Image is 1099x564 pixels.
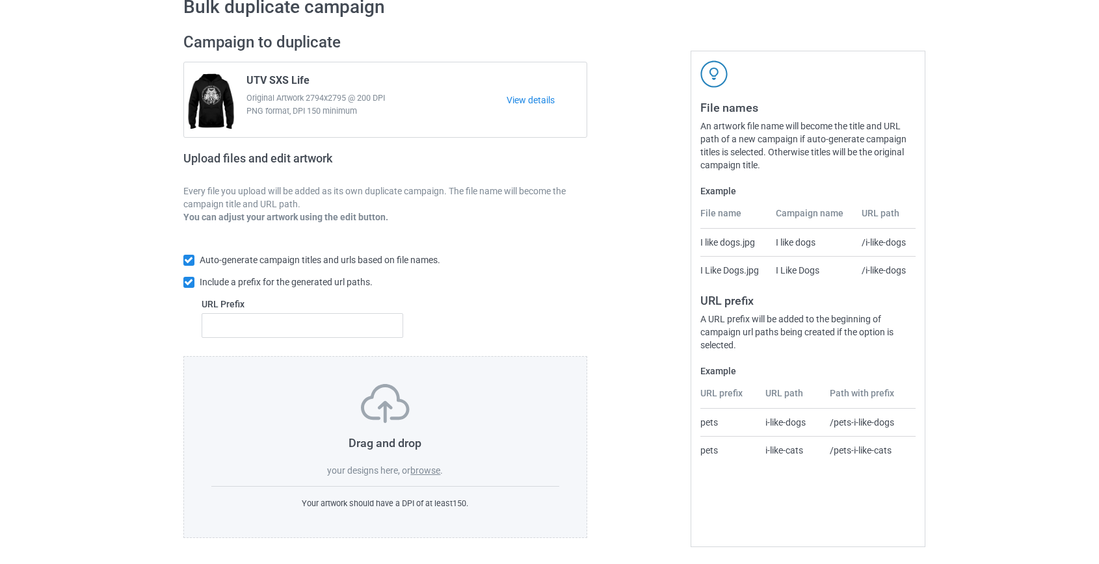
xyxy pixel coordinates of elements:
span: your designs here, or [327,465,410,476]
span: . [440,465,443,476]
td: pets [700,436,759,464]
span: Include a prefix for the generated url paths. [200,277,373,287]
img: svg+xml;base64,PD94bWwgdmVyc2lvbj0iMS4wIiBlbmNvZGluZz0iVVRGLTgiPz4KPHN2ZyB3aWR0aD0iNDJweCIgaGVpZ2... [700,60,728,88]
h2: Upload files and edit artwork [183,151,426,175]
td: I like dogs.jpg [700,229,769,256]
a: View details [507,94,587,107]
th: Path with prefix [823,387,916,409]
td: I Like Dogs.jpg [700,256,769,284]
td: /pets-i-like-dogs [823,409,916,436]
img: svg+xml;base64,PD94bWwgdmVyc2lvbj0iMS4wIiBlbmNvZGluZz0iVVRGLTgiPz4KPHN2ZyB3aWR0aD0iNzVweCIgaGVpZ2... [361,384,410,423]
td: /i-like-dogs [854,256,916,284]
h3: Drag and drop [211,435,560,450]
th: URL prefix [700,387,759,409]
th: Campaign name [769,207,854,229]
td: /pets-i-like-cats [823,436,916,464]
label: URL Prefix [202,298,404,311]
p: Every file you upload will be added as its own duplicate campaign. The file name will become the ... [183,185,588,211]
td: I like dogs [769,229,854,256]
td: I Like Dogs [769,256,854,284]
td: /i-like-dogs [854,229,916,256]
h2: Campaign to duplicate [183,32,588,53]
h3: URL prefix [700,293,916,308]
label: browse [410,465,440,476]
th: URL path [854,207,916,229]
td: i-like-cats [758,436,823,464]
b: You can adjust your artwork using the edit button. [183,212,388,222]
span: UTV SXS Life [246,74,310,92]
label: Example [700,185,916,198]
th: URL path [758,387,823,409]
div: An artwork file name will become the title and URL path of a new campaign if auto-generate campai... [700,120,916,172]
td: pets [700,409,759,436]
label: Example [700,365,916,378]
span: Original Artwork 2794x2795 @ 200 DPI [246,92,507,105]
div: A URL prefix will be added to the beginning of campaign url paths being created if the option is ... [700,313,916,352]
span: Auto-generate campaign titles and urls based on file names. [200,255,440,265]
th: File name [700,207,769,229]
h3: File names [700,100,916,115]
td: i-like-dogs [758,409,823,436]
span: PNG format, DPI 150 minimum [246,105,507,118]
span: Your artwork should have a DPI of at least 150 . [302,498,468,508]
